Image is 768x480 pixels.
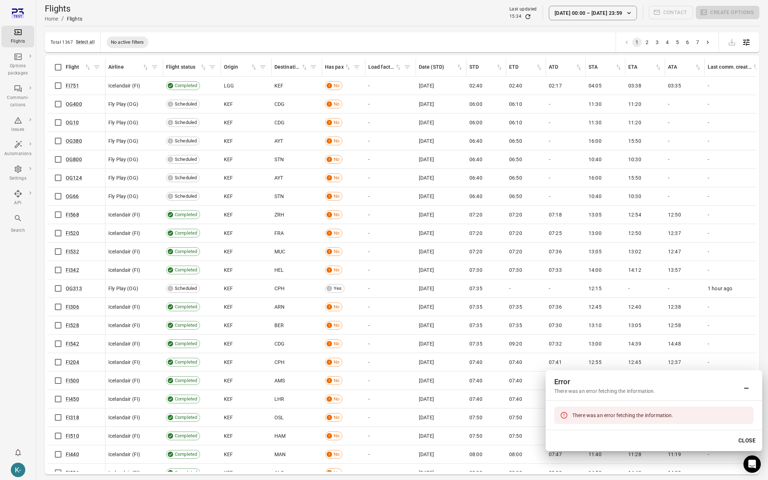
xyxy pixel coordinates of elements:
div: - [368,248,413,255]
div: Total 1367 [51,40,73,45]
div: Last updated [509,6,537,13]
button: Select all [76,39,95,46]
div: - [708,174,760,181]
span: 07:30 [469,266,482,274]
span: AYT [274,174,283,181]
button: Go to page 3 [652,38,662,47]
span: 06:50 [509,193,522,200]
div: - [368,211,413,218]
div: - [549,174,583,181]
a: Issues [1,114,34,136]
span: 07:20 [509,230,522,237]
div: - [549,119,583,126]
div: - [708,119,760,126]
li: / [61,14,64,23]
span: ETD [509,63,543,71]
span: Flight status [166,63,207,71]
div: - [708,230,760,237]
div: Automations [4,150,31,158]
span: 02:17 [549,82,562,89]
span: No [331,119,342,126]
a: FI318 [66,415,79,420]
div: - [368,137,413,145]
button: Close [734,433,759,448]
div: - [549,156,583,163]
a: FI204 [66,359,79,365]
span: ETA [628,63,662,71]
button: Go to page 6 [683,38,692,47]
span: Fly Play (OG) [108,285,138,292]
div: Open Intercom Messenger [743,455,761,473]
span: 06:40 [469,156,482,163]
span: FRA [274,230,284,237]
div: - [668,100,702,108]
span: KEF [224,174,233,181]
span: Filter by origin [257,62,268,73]
span: Completed [172,230,200,237]
div: - [549,193,583,200]
div: ETD [509,63,535,71]
nav: pagination navigation [622,38,713,47]
span: 1 hour ago [708,285,733,292]
div: Sort by ETD in ascending order [509,63,543,71]
div: - [368,266,413,274]
span: Please make a selection to create communications [649,6,693,20]
span: No [331,82,342,89]
button: Search [1,212,34,236]
a: OG800 [66,157,82,162]
span: LGG [224,82,234,89]
span: CDG [274,100,285,108]
span: 11:30 [589,100,602,108]
span: 06:10 [509,100,522,108]
div: - [549,100,583,108]
div: - [368,230,413,237]
button: Filter by flight [91,62,102,73]
span: CDG [274,119,285,126]
span: 10:30 [628,193,641,200]
span: 07:35 [469,285,482,292]
span: CPH [274,285,285,292]
span: [DATE] [419,266,434,274]
div: Sort by load factor in ascending order [368,63,402,71]
span: Scheduled [172,285,199,292]
div: - [668,174,702,181]
span: Has pax [325,63,351,71]
div: - [668,137,702,145]
span: 15:50 [628,137,641,145]
span: 07:20 [469,230,482,237]
span: Origin [224,63,257,71]
button: Filter by airline [149,62,160,73]
button: Refresh data [524,13,531,20]
div: Flights [67,15,82,22]
span: Scheduled [172,100,199,108]
a: FI542 [66,341,79,347]
span: Filter by has pax [351,62,362,73]
span: KEF [224,100,233,108]
span: 13:00 [589,230,602,237]
span: 16:00 [589,174,602,181]
a: Automations [1,138,34,160]
a: FI510 [66,433,79,439]
span: STN [274,193,284,200]
a: OG313 [66,286,82,291]
span: Icelandair (FI) [108,303,140,310]
span: Icelandair (FI) [108,211,140,218]
span: Scheduled [172,193,199,200]
a: FI528 [66,322,79,328]
span: STN [274,156,284,163]
span: [DATE] [419,285,434,292]
span: No [331,193,342,200]
h1: Flights [45,3,82,14]
nav: Breadcrumbs [45,14,82,23]
span: 15:50 [628,174,641,181]
span: [DATE] [419,230,434,237]
span: Completed [172,211,200,218]
span: Icelandair (FI) [108,266,140,274]
button: Filter by load factor [402,62,413,73]
button: Kristinn - avilabs [8,460,28,480]
div: ATA [668,63,694,71]
div: Sort by ETA in ascending order [628,63,662,71]
button: Minimize [739,378,754,393]
span: Icelandair (FI) [108,248,140,255]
